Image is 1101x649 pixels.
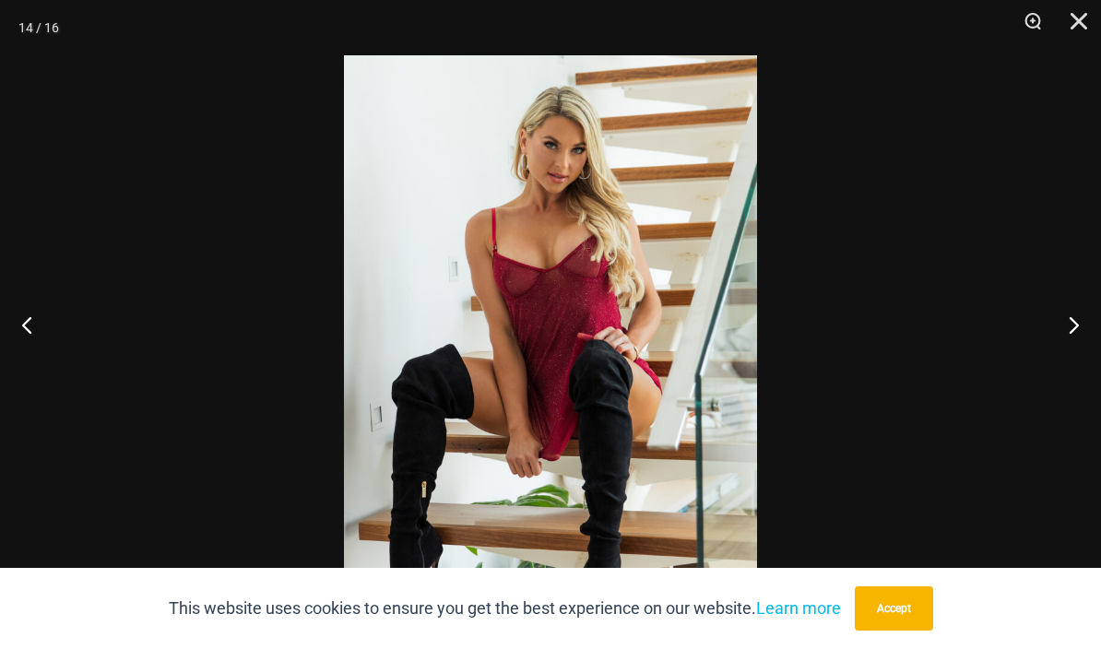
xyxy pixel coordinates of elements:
[855,586,933,631] button: Accept
[1032,278,1101,371] button: Next
[18,14,59,41] div: 14 / 16
[169,595,841,622] p: This website uses cookies to ensure you get the best experience on our website.
[756,598,841,618] a: Learn more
